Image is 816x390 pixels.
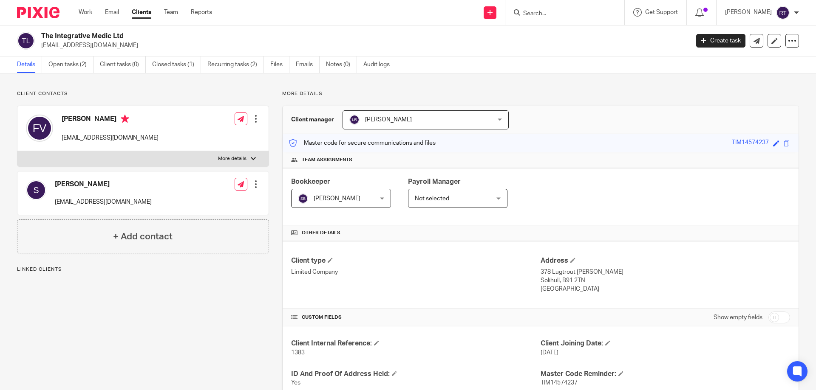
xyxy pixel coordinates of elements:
a: Create task [696,34,745,48]
p: Solihull, B91 2TN [541,276,790,285]
span: 1383 [291,350,305,356]
a: Audit logs [363,56,396,73]
img: svg%3E [17,32,35,50]
span: TIM14574237 [541,380,578,386]
img: Pixie [17,7,59,18]
a: Reports [191,8,212,17]
h4: Client type [291,256,541,265]
img: svg%3E [298,194,308,204]
h4: Client Internal Reference: [291,339,541,348]
span: Yes [291,380,300,386]
h3: Client manager [291,115,334,124]
img: svg%3E [776,6,790,20]
p: [EMAIL_ADDRESS][DOMAIN_NAME] [41,41,683,50]
p: [PERSON_NAME] [725,8,772,17]
span: [PERSON_NAME] [314,196,360,202]
h2: The Integrative Medic Ltd [41,32,555,41]
span: Not selected [415,196,449,202]
div: TIM14574237 [732,138,769,148]
h4: [PERSON_NAME] [55,180,152,189]
i: Primary [121,115,129,123]
p: Master code for secure communications and files [289,139,436,147]
h4: CUSTOM FIELDS [291,314,541,321]
span: [PERSON_NAME] [365,117,412,123]
a: Team [164,8,178,17]
a: Recurring tasks (2) [207,56,264,73]
p: Limited Company [291,268,541,276]
img: svg%3E [26,115,53,142]
h4: ID And Proof Of Address Held: [291,370,541,379]
span: Team assignments [302,157,352,163]
a: Work [79,8,92,17]
a: Clients [132,8,151,17]
span: Payroll Manager [408,178,461,185]
span: Bookkeeper [291,178,330,185]
a: Details [17,56,42,73]
p: More details [218,155,246,162]
img: svg%3E [26,180,46,200]
h4: Address [541,256,790,265]
h4: + Add contact [113,230,173,243]
h4: Master Code Reminder: [541,370,790,379]
span: [DATE] [541,350,558,356]
p: [GEOGRAPHIC_DATA] [541,285,790,293]
span: Other details [302,230,340,236]
a: Emails [296,56,320,73]
h4: Client Joining Date: [541,339,790,348]
p: More details [282,90,799,97]
span: Get Support [645,9,678,15]
a: Open tasks (2) [48,56,93,73]
a: Closed tasks (1) [152,56,201,73]
h4: [PERSON_NAME] [62,115,159,125]
p: [EMAIL_ADDRESS][DOMAIN_NAME] [62,134,159,142]
a: Notes (0) [326,56,357,73]
p: [EMAIL_ADDRESS][DOMAIN_NAME] [55,198,152,206]
img: svg%3E [349,115,360,125]
input: Search [522,10,599,18]
p: 378 Lugtrout [PERSON_NAME] [541,268,790,276]
a: Email [105,8,119,17]
a: Client tasks (0) [100,56,146,73]
p: Linked clients [17,266,269,273]
label: Show empty fields [714,313,762,322]
p: Client contacts [17,90,269,97]
a: Files [270,56,289,73]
